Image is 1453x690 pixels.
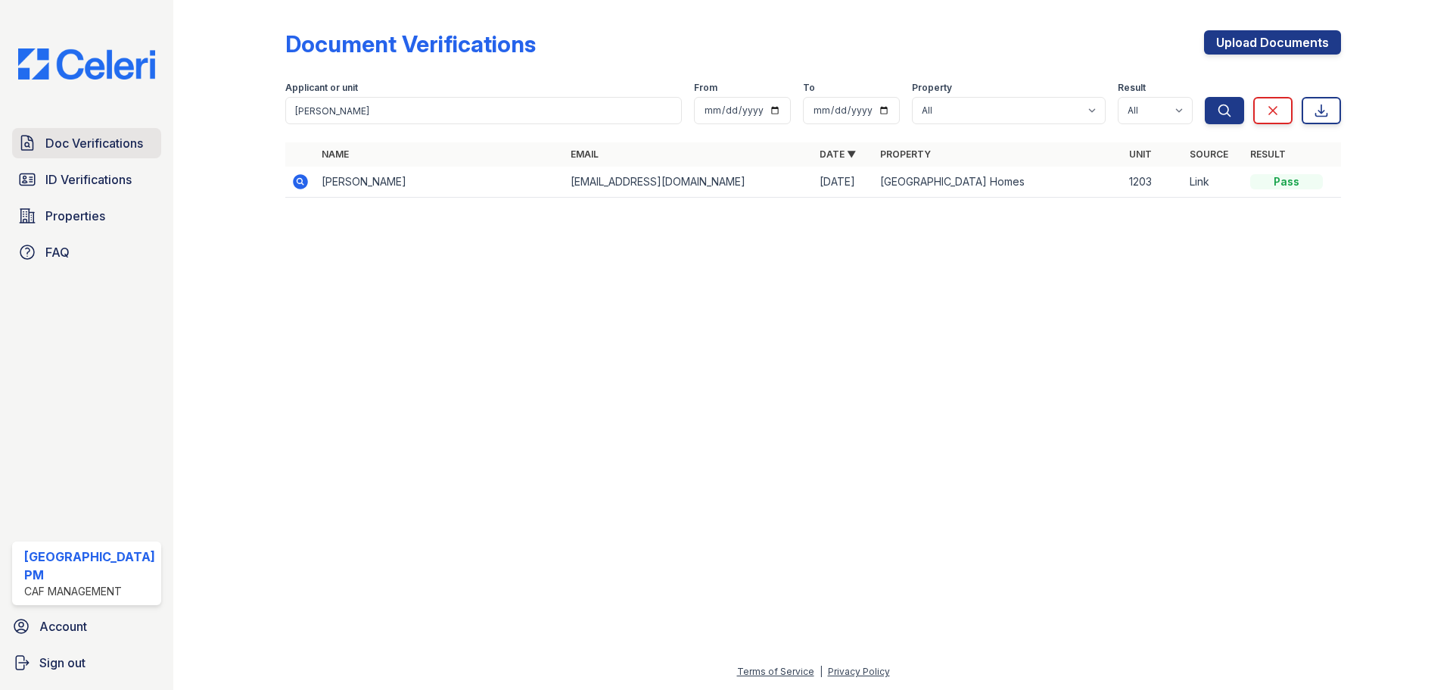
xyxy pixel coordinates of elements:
td: [DATE] [814,167,874,198]
a: Doc Verifications [12,128,161,158]
td: [EMAIL_ADDRESS][DOMAIN_NAME] [565,167,814,198]
label: Property [912,82,952,94]
label: Result [1118,82,1146,94]
label: To [803,82,815,94]
a: FAQ [12,237,161,267]
div: Pass [1250,174,1323,189]
a: ID Verifications [12,164,161,195]
span: Doc Verifications [45,134,143,152]
td: [PERSON_NAME] [316,167,565,198]
div: Document Verifications [285,30,536,58]
a: Result [1250,148,1286,160]
label: Applicant or unit [285,82,358,94]
div: [GEOGRAPHIC_DATA] PM [24,548,155,584]
span: Account [39,617,87,635]
div: | [820,666,823,677]
label: From [694,82,717,94]
a: Email [571,148,599,160]
a: Upload Documents [1204,30,1341,55]
a: Unit [1129,148,1152,160]
span: Sign out [39,654,86,672]
span: ID Verifications [45,170,132,189]
a: Terms of Service [737,666,814,677]
span: Properties [45,207,105,225]
a: Date ▼ [820,148,856,160]
a: Property [880,148,931,160]
a: Account [6,611,167,642]
a: Sign out [6,648,167,678]
img: CE_Logo_Blue-a8612792a0a2168367f1c8372b55b34899dd931a85d93a1a3d3e32e68fde9ad4.png [6,48,167,80]
td: 1203 [1123,167,1184,198]
td: [GEOGRAPHIC_DATA] Homes [874,167,1123,198]
a: Privacy Policy [828,666,890,677]
a: Name [322,148,349,160]
a: Properties [12,201,161,231]
a: Source [1190,148,1228,160]
div: CAF Management [24,584,155,599]
td: Link [1184,167,1244,198]
span: FAQ [45,243,70,261]
input: Search by name, email, or unit number [285,97,682,124]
